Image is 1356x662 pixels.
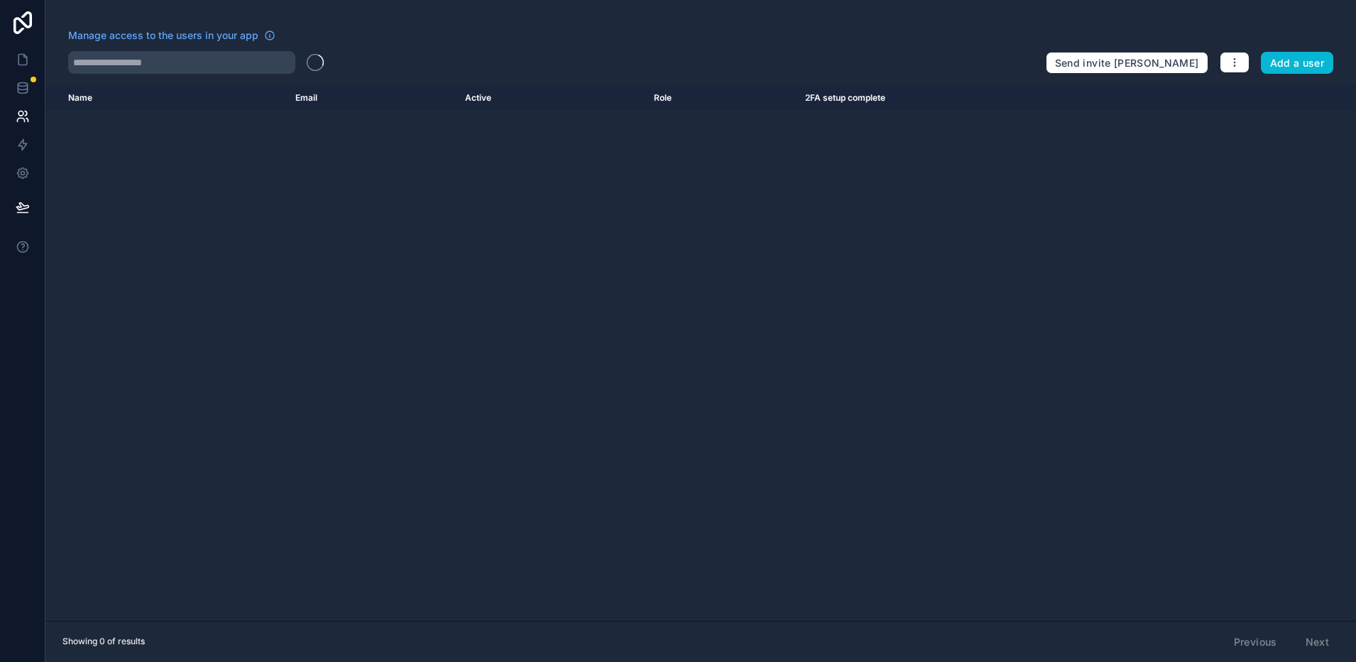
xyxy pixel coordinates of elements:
[68,28,258,43] span: Manage access to the users in your app
[45,85,1356,621] div: scrollable content
[1046,52,1208,75] button: Send invite [PERSON_NAME]
[797,85,1220,111] th: 2FA setup complete
[62,636,145,647] span: Showing 0 of results
[68,28,275,43] a: Manage access to the users in your app
[456,85,645,111] th: Active
[45,85,287,111] th: Name
[287,85,456,111] th: Email
[1261,52,1334,75] button: Add a user
[645,85,797,111] th: Role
